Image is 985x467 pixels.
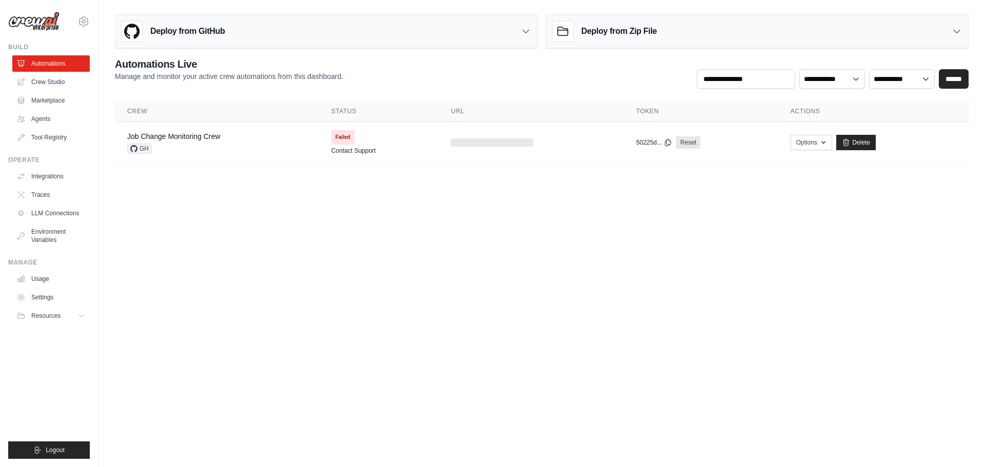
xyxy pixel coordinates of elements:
a: Environment Variables [12,224,90,248]
a: Tool Registry [12,129,90,146]
span: Failed [331,130,354,145]
a: Settings [12,289,90,306]
a: Automations [12,55,90,72]
a: Crew Studio [12,74,90,90]
th: Crew [115,101,319,122]
span: Logout [46,446,65,454]
img: GitHub Logo [122,21,142,42]
a: Marketplace [12,92,90,109]
span: GH [127,144,152,154]
a: Reset [676,136,700,149]
div: Operate [8,156,90,164]
div: Manage [8,258,90,267]
th: Actions [778,101,969,122]
a: LLM Connections [12,205,90,221]
img: Logo [8,12,60,31]
h3: Deploy from GitHub [150,25,225,37]
div: Build [8,43,90,51]
th: Status [319,101,439,122]
a: Agents [12,111,90,127]
th: Token [624,101,778,122]
a: Integrations [12,168,90,185]
button: Logout [8,441,90,459]
a: Job Change Monitoring Crew [127,132,220,140]
a: Contact Support [331,147,376,155]
h2: Automations Live [115,57,343,71]
button: Options [791,135,832,150]
p: Manage and monitor your active crew automations from this dashboard. [115,71,343,82]
a: Traces [12,187,90,203]
button: Resources [12,308,90,324]
th: URL [439,101,624,122]
a: Usage [12,271,90,287]
a: Delete [836,135,876,150]
button: 50225d... [636,138,672,147]
iframe: Chat Widget [934,418,985,467]
h3: Deploy from Zip File [581,25,657,37]
span: Resources [31,312,61,320]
